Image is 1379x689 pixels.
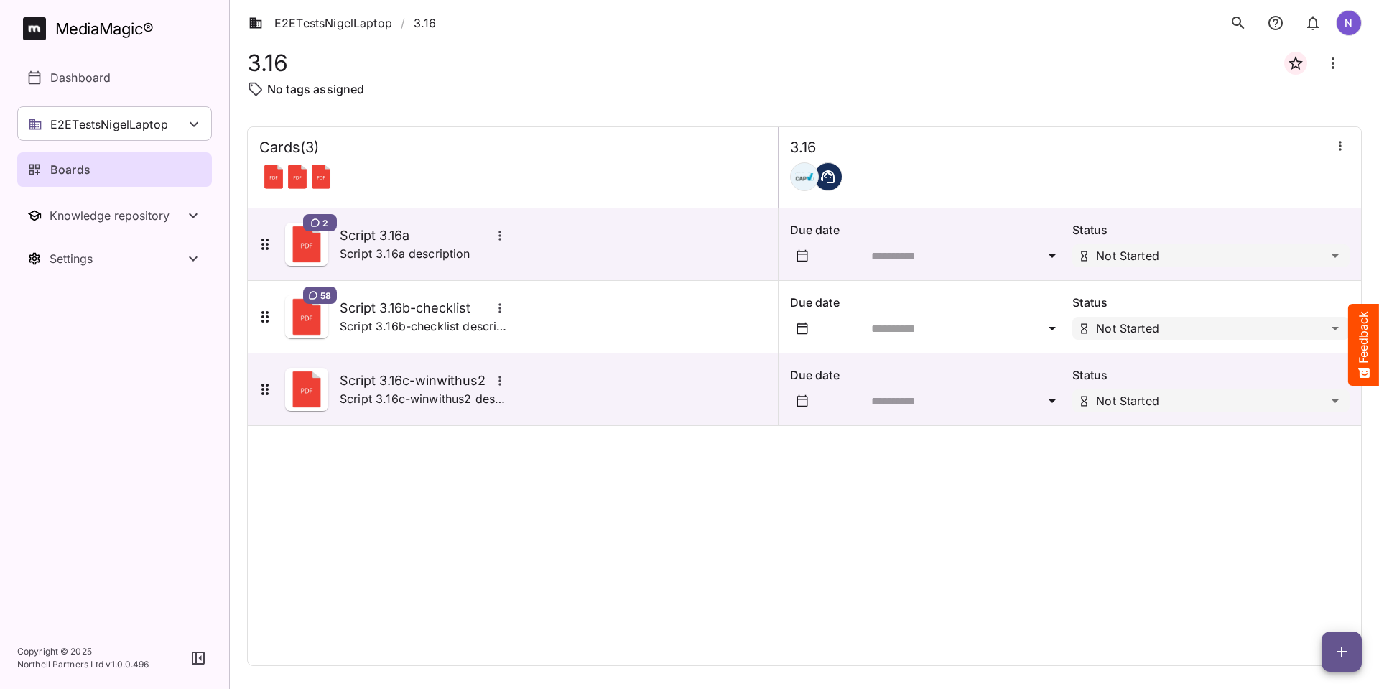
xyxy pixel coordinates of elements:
p: Due date [790,221,1067,239]
span: 58 [320,290,331,301]
h4: 3.16 [790,139,816,157]
h1: 3.16 [247,50,287,76]
p: No tags assigned [267,80,364,98]
img: Asset Thumbnail [285,223,328,266]
a: Boards [17,152,212,187]
button: Feedback [1348,304,1379,386]
h4: Cards ( 3 ) [259,139,319,157]
img: Asset Thumbnail [285,368,328,411]
p: Due date [790,366,1067,384]
h5: Script 3.16a [340,227,491,244]
nav: Settings [17,241,212,276]
div: N [1336,10,1362,36]
p: Script 3.16b-checklist description [340,318,509,335]
button: More options for Script 3.16c-winwithus2 [491,371,509,390]
button: Toggle Knowledge repository [17,198,212,233]
div: Knowledge repository [50,208,185,223]
a: E2ETestsNigelLaptop [249,14,392,32]
h5: Script 3.16b-checklist [340,300,491,317]
p: Due date [790,294,1067,311]
p: Script 3.16a description [340,245,470,262]
button: Toggle Settings [17,241,212,276]
p: Not Started [1096,395,1159,407]
a: MediaMagic® [23,17,212,40]
p: Copyright © 2025 [17,645,149,658]
button: More options for Script 3.16b-checklist [491,299,509,318]
p: Status [1072,221,1350,239]
div: MediaMagic ® [55,17,154,41]
span: 2 [322,217,328,228]
p: Northell Partners Ltd v 1.0.0.496 [17,658,149,671]
button: search [1224,9,1253,37]
button: notifications [1261,9,1290,37]
p: Script 3.16c-winwithus2 description [340,390,509,407]
h5: Script 3.16c-winwithus2 [340,372,491,389]
p: Status [1072,366,1350,384]
nav: Knowledge repository [17,198,212,233]
span: / [401,14,405,32]
img: tag-outline.svg [247,80,264,98]
button: More options for Script 3.16a [491,226,509,245]
p: E2ETestsNigelLaptop [50,116,168,133]
p: Not Started [1096,250,1159,262]
a: Dashboard [17,60,212,95]
p: Dashboard [50,69,111,86]
button: notifications [1299,9,1327,37]
button: Board more options [1316,46,1350,80]
p: Not Started [1096,323,1159,334]
p: Boards [50,161,90,178]
img: Asset Thumbnail [285,295,328,338]
p: Status [1072,294,1350,311]
div: Settings [50,251,185,266]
